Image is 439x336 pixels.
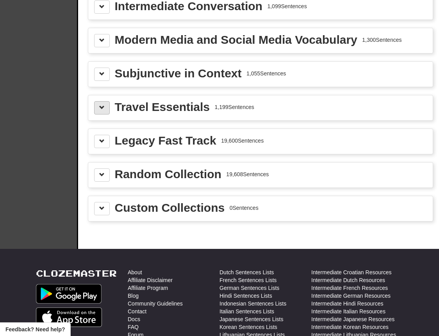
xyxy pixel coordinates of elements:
a: Clozemaster [36,268,117,278]
a: German Sentences Lists [219,284,279,292]
a: Intermediate Croatian Resources [311,268,391,276]
div: Custom Collections [115,202,225,214]
div: Subjunctive in Context [115,68,242,79]
a: Community Guidelines [128,300,183,307]
a: Affiliate Program [128,284,168,292]
a: Japanese Sentences Lists [219,315,283,323]
a: Intermediate French Resources [311,284,388,292]
div: Intermediate Conversation [115,0,262,12]
div: 0 Sentences [230,204,259,212]
a: Dutch Sentences Lists [219,268,274,276]
a: Docs [128,315,140,323]
a: Indonesian Sentences Lists [219,300,286,307]
a: Blog [128,292,139,300]
img: Get it on App Store [36,307,102,327]
a: Affiliate Disclaimer [128,276,173,284]
a: Intermediate Dutch Resources [311,276,385,284]
a: Contact [128,307,146,315]
div: Legacy Fast Track [115,135,216,147]
a: Italian Sentences Lists [219,307,274,315]
div: 1,055 Sentences [246,70,286,77]
div: 19,600 Sentences [221,137,264,145]
div: 1,099 Sentences [267,2,307,10]
a: About [128,268,142,276]
a: Intermediate Japanese Resources [311,315,394,323]
a: Intermediate German Resources [311,292,391,300]
div: 19,608 Sentences [226,170,269,178]
span: Open feedback widget [5,325,65,333]
a: FAQ [128,323,139,331]
img: Get it on Google Play [36,284,102,304]
div: Travel Essentials [115,101,210,113]
div: Random Collection [115,168,221,180]
a: Hindi Sentences Lists [219,292,272,300]
a: Intermediate Italian Resources [311,307,385,315]
a: Intermediate Hindi Resources [311,300,383,307]
a: Intermediate Korean Resources [311,323,389,331]
div: 1,199 Sentences [215,103,254,111]
a: Korean Sentences Lists [219,323,277,331]
a: French Sentences Lists [219,276,277,284]
div: 1,300 Sentences [362,36,402,44]
div: Modern Media and Social Media Vocabulary [115,34,357,46]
